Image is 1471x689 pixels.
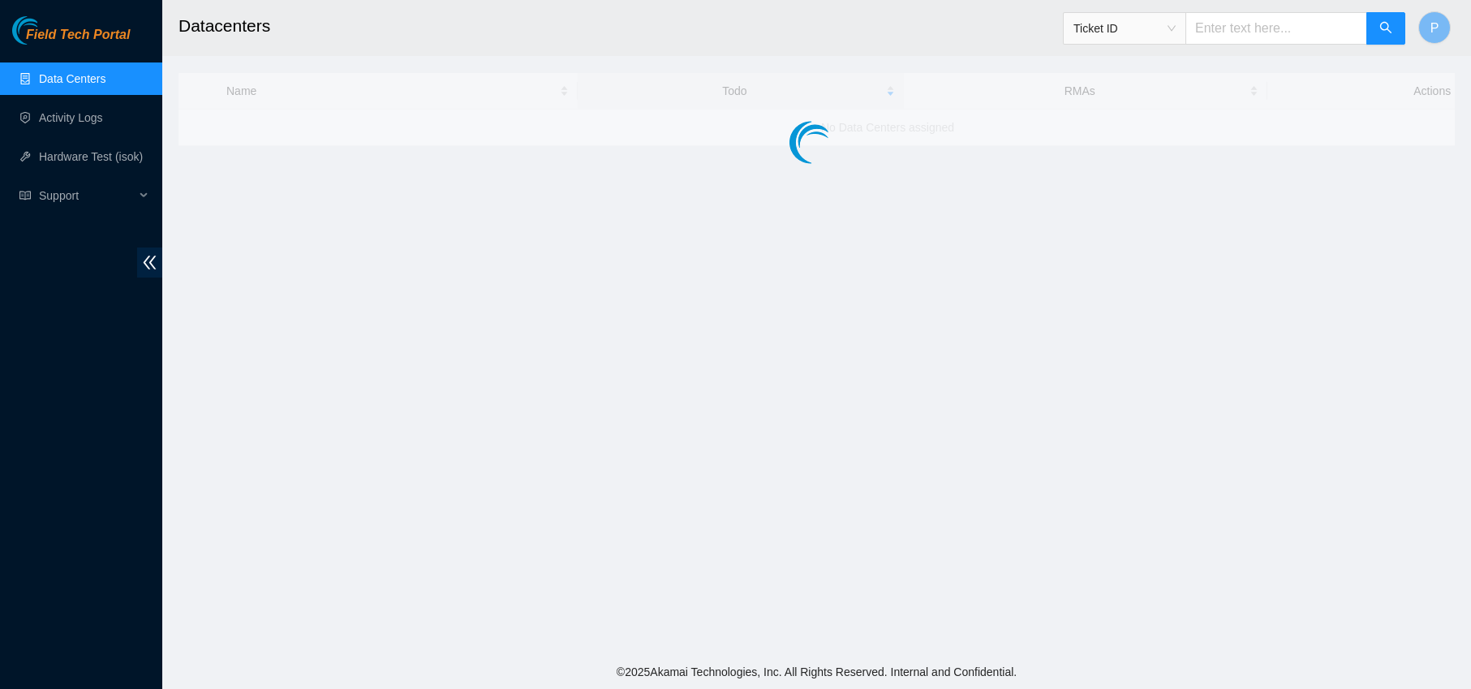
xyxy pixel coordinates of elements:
span: Support [39,179,135,212]
a: Data Centers [39,72,105,85]
a: Hardware Test (isok) [39,150,143,163]
span: Field Tech Portal [26,28,130,43]
span: read [19,190,31,201]
a: Akamai TechnologiesField Tech Portal [12,29,130,50]
img: Akamai Technologies [12,16,82,45]
span: Ticket ID [1073,16,1176,41]
button: P [1418,11,1451,44]
span: search [1379,21,1392,37]
span: P [1430,18,1439,38]
input: Enter text here... [1185,12,1367,45]
footer: © 2025 Akamai Technologies, Inc. All Rights Reserved. Internal and Confidential. [162,655,1471,689]
a: Activity Logs [39,111,103,124]
button: search [1366,12,1405,45]
span: double-left [137,248,162,278]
